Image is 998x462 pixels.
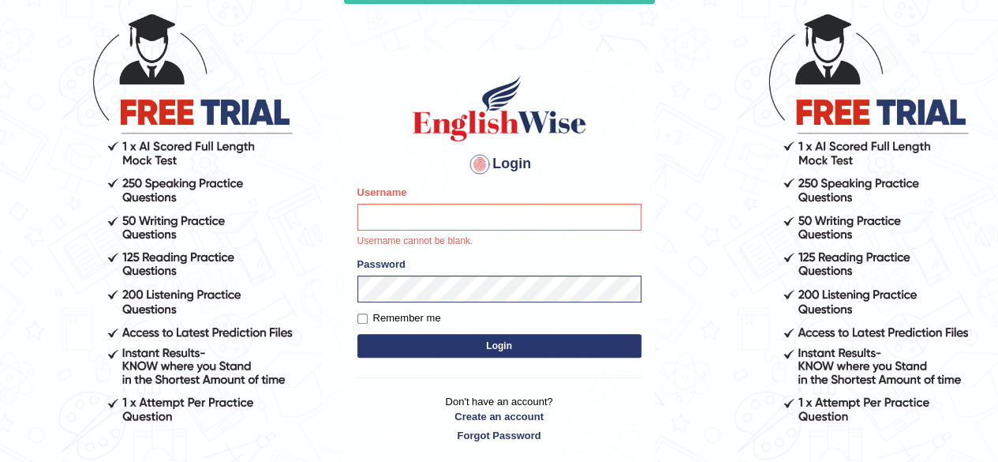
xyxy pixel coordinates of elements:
[357,394,641,443] p: Don't have an account?
[357,314,368,324] input: Remember me
[357,185,407,200] label: Username
[357,334,641,358] button: Login
[357,235,641,249] p: Username cannot be blank.
[357,428,641,443] a: Forgot Password
[357,409,641,424] a: Create an account
[357,257,406,272] label: Password
[357,310,441,326] label: Remember me
[357,152,641,177] h4: Login
[409,73,589,144] img: Logo of English Wise sign in for intelligent practice with AI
